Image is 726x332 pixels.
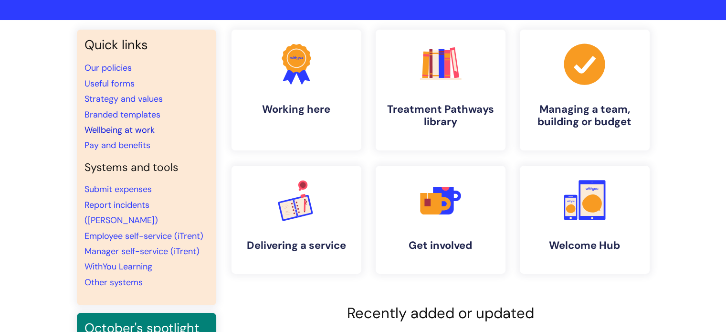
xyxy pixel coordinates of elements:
[84,161,209,174] h4: Systems and tools
[84,78,135,89] a: Useful forms
[84,277,143,288] a: Other systems
[84,62,132,74] a: Our policies
[239,103,354,116] h4: Working here
[231,30,361,150] a: Working here
[84,93,163,105] a: Strategy and values
[84,261,152,272] a: WithYou Learning
[383,103,498,129] h4: Treatment Pathways library
[376,166,505,274] a: Get involved
[383,239,498,252] h4: Get involved
[239,239,354,252] h4: Delivering a service
[84,230,203,242] a: Employee self-service (iTrent)
[520,166,650,274] a: Welcome Hub
[84,139,150,151] a: Pay and benefits
[84,109,160,120] a: Branded templates
[84,199,158,226] a: Report incidents ([PERSON_NAME])
[84,37,209,53] h3: Quick links
[84,124,155,136] a: Wellbeing at work
[84,183,152,195] a: Submit expenses
[231,304,650,322] h2: Recently added or updated
[376,30,505,150] a: Treatment Pathways library
[231,166,361,274] a: Delivering a service
[520,30,650,150] a: Managing a team, building or budget
[527,103,642,129] h4: Managing a team, building or budget
[84,246,200,257] a: Manager self-service (iTrent)
[527,239,642,252] h4: Welcome Hub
